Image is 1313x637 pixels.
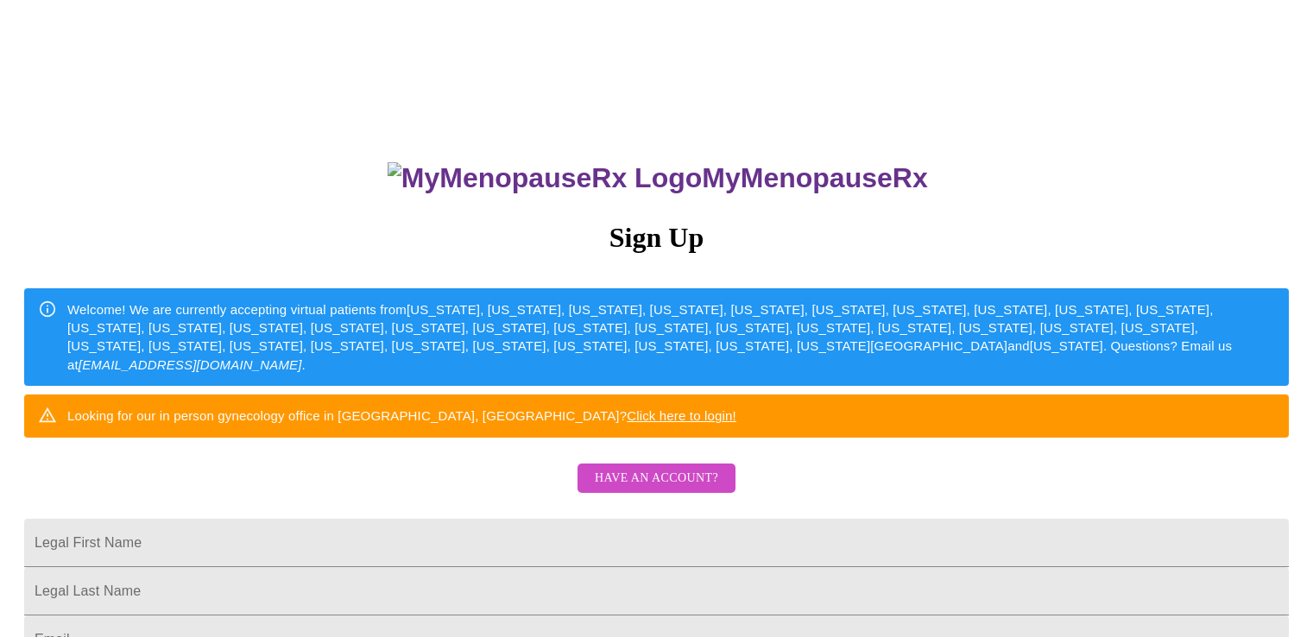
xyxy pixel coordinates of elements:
[24,222,1289,254] h3: Sign Up
[388,162,702,194] img: MyMenopauseRx Logo
[79,357,302,372] em: [EMAIL_ADDRESS][DOMAIN_NAME]
[67,293,1275,382] div: Welcome! We are currently accepting virtual patients from [US_STATE], [US_STATE], [US_STATE], [US...
[595,468,718,489] span: Have an account?
[627,408,736,423] a: Click here to login!
[573,482,740,497] a: Have an account?
[27,162,1290,194] h3: MyMenopauseRx
[578,464,735,494] button: Have an account?
[67,400,736,432] div: Looking for our in person gynecology office in [GEOGRAPHIC_DATA], [GEOGRAPHIC_DATA]?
